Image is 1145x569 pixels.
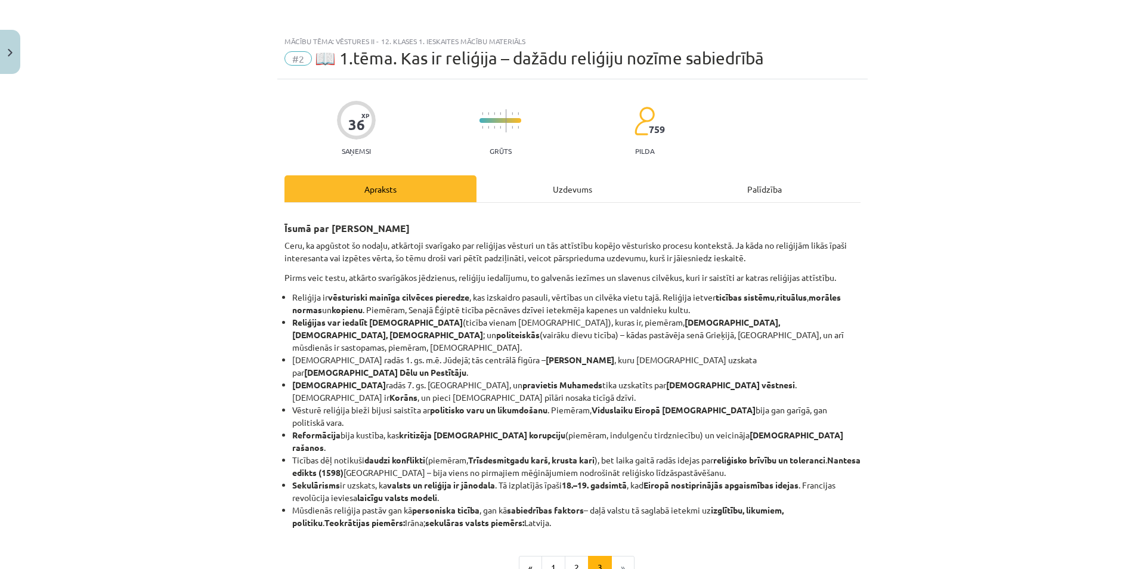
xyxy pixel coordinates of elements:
[292,480,340,490] b: Sekulārisms
[292,291,861,316] li: Reliģija ir , kas izskaidro pasauli, vērtības un cilvēka vietu tajā. Reliģija ietver , , un . Pie...
[292,429,843,453] b: [DEMOGRAPHIC_DATA] rašanos
[292,354,861,379] li: [DEMOGRAPHIC_DATA] radās 1. gs. m.ē. Jūdejā; tās centrālā figūra – , kuru [DEMOGRAPHIC_DATA] uzsk...
[387,480,495,490] b: valsts un reliģija ir jānodala
[592,404,756,415] b: Viduslaiku Eiropā [DEMOGRAPHIC_DATA]
[337,147,376,155] p: Saņemsi
[488,112,489,115] img: icon-short-line-57e1e144782c952c97e751825c79c345078a6d821885a25fce030b3d8c18986b.svg
[500,112,501,115] img: icon-short-line-57e1e144782c952c97e751825c79c345078a6d821885a25fce030b3d8c18986b.svg
[292,292,841,315] b: morāles normas
[507,505,584,515] b: sabiedrības faktors
[506,109,507,132] img: icon-long-line-d9ea69661e0d244f92f715978eff75569469978d946b2353a9bb055b3ed8787d.svg
[284,239,861,264] p: Ceru, ka apgūstot šo nodaļu, atkārtoji svarīgako par reliģijas vēsturi un tās attīstību kopējo vē...
[357,492,437,503] b: laicīgu valsts modeli
[643,480,799,490] b: Eiropā nostiprinājās apgaismības idejas
[518,112,519,115] img: icon-short-line-57e1e144782c952c97e751825c79c345078a6d821885a25fce030b3d8c18986b.svg
[490,147,512,155] p: Grūts
[332,304,363,315] b: kopienu
[292,379,861,404] li: radās 7. gs. [GEOGRAPHIC_DATA], un tika uzskatīts par . [DEMOGRAPHIC_DATA] ir , un pieci [DEMOGRA...
[468,454,595,465] b: Trīsdesmitgadu karš, krusta kari
[512,112,513,115] img: icon-short-line-57e1e144782c952c97e751825c79c345078a6d821885a25fce030b3d8c18986b.svg
[364,454,425,465] b: daudzi konflikti
[292,479,861,504] li: ir uzskats, ka . Tā izplatījās īpaši , kad . Francijas revolūcija ieviesa .
[494,112,495,115] img: icon-short-line-57e1e144782c952c97e751825c79c345078a6d821885a25fce030b3d8c18986b.svg
[634,106,655,136] img: students-c634bb4e5e11cddfef0936a35e636f08e4e9abd3cc4e673bd6f9a4125e45ecb1.svg
[292,429,341,440] b: Reformācija
[292,454,861,478] b: Nantesa edikts (1598)
[500,126,501,129] img: icon-short-line-57e1e144782c952c97e751825c79c345078a6d821885a25fce030b3d8c18986b.svg
[482,126,483,129] img: icon-short-line-57e1e144782c952c97e751825c79c345078a6d821885a25fce030b3d8c18986b.svg
[284,222,410,234] strong: Īsumā par [PERSON_NAME]
[8,49,13,57] img: icon-close-lesson-0947bae3869378f0d4975bcd49f059093ad1ed9edebbc8119c70593378902aed.svg
[292,404,861,429] li: Vēsturē reliģija bieži bijusi saistīta ar . Piemēram, bija gan garīgā, gan politiskā vara.
[669,175,861,202] div: Palīdzība
[315,48,764,68] span: 📖 1.tēma. Kas ir reliģija – dažādu reliģiju nozīme sabiedrībā
[716,292,775,302] b: ticības sistēmu
[292,316,861,354] li: (ticība vienam [DEMOGRAPHIC_DATA]), kuras ir, piemēram, ; un (vairāku dievu ticība) – kādas pastā...
[776,292,807,302] b: rituālus
[292,429,861,454] li: bija kustība, kas (piemēram, indulgenču tirdzniecību) un veicināja .
[292,454,861,479] li: Ticības dēļ notikuši (piemēram, ), bet laika gaitā radās idejas par . [GEOGRAPHIC_DATA] – bija vi...
[713,454,825,465] b: reliģisko brīvību un toleranci
[361,112,369,119] span: XP
[292,505,784,528] b: izglītību, likumiem, politiku
[496,329,540,340] b: politeiskās
[292,317,780,340] b: [DEMOGRAPHIC_DATA], [DEMOGRAPHIC_DATA], [DEMOGRAPHIC_DATA]
[476,175,669,202] div: Uzdevums
[412,505,479,515] b: personiska ticība
[425,517,524,528] b: sekulāras valsts piemērs:
[292,504,861,529] li: Mūsdienās reliģija pastāv gan kā , gan kā – daļā valstu tā saglabā ietekmi uz . Irāna; Latvija.
[522,379,602,390] b: pravietis Muhameds
[292,379,386,390] b: [DEMOGRAPHIC_DATA]
[649,124,665,135] span: 759
[518,126,519,129] img: icon-short-line-57e1e144782c952c97e751825c79c345078a6d821885a25fce030b3d8c18986b.svg
[666,379,795,390] b: [DEMOGRAPHIC_DATA] vēstnesi
[284,51,312,66] span: #2
[324,517,405,528] b: Teokrātijas piemērs:
[562,480,627,490] b: 18.–19. gadsimtā
[512,126,513,129] img: icon-short-line-57e1e144782c952c97e751825c79c345078a6d821885a25fce030b3d8c18986b.svg
[494,126,495,129] img: icon-short-line-57e1e144782c952c97e751825c79c345078a6d821885a25fce030b3d8c18986b.svg
[292,317,463,327] b: Reliģijas var iedalīt [DEMOGRAPHIC_DATA]
[488,126,489,129] img: icon-short-line-57e1e144782c952c97e751825c79c345078a6d821885a25fce030b3d8c18986b.svg
[328,292,469,302] b: vēsturiski mainīga cilvēces pieredze
[284,37,861,45] div: Mācību tēma: Vēstures ii - 12. klases 1. ieskaites mācību materiāls
[284,271,861,284] p: Pirms veic testu, atkārto svarīgākos jēdzienus, reliģiju iedalījumu, to galvenās iezīmes un slave...
[304,367,466,378] b: [DEMOGRAPHIC_DATA] Dēlu un Pestītāju
[389,392,417,403] b: Korāns
[482,112,483,115] img: icon-short-line-57e1e144782c952c97e751825c79c345078a6d821885a25fce030b3d8c18986b.svg
[635,147,654,155] p: pilda
[399,429,565,440] b: kritizēja [DEMOGRAPHIC_DATA] korupciju
[284,175,476,202] div: Apraksts
[430,404,547,415] b: politisko varu un likumdošanu
[546,354,614,365] b: [PERSON_NAME]
[348,116,365,133] div: 36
